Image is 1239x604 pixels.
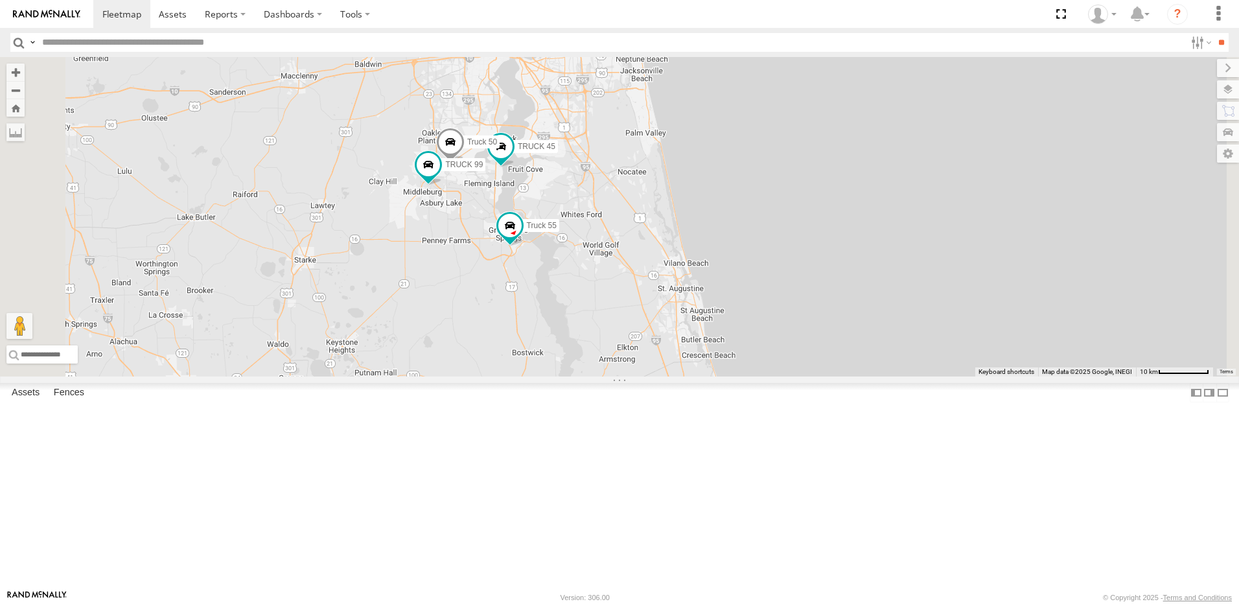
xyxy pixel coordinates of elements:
[1190,383,1203,402] label: Dock Summary Table to the Left
[6,123,25,141] label: Measure
[5,384,46,402] label: Assets
[467,137,497,146] span: Truck 50
[1103,594,1232,601] div: © Copyright 2025 -
[518,142,555,151] span: TRUCK 45
[1186,33,1214,52] label: Search Filter Options
[1217,145,1239,163] label: Map Settings
[47,384,91,402] label: Fences
[1163,594,1232,601] a: Terms and Conditions
[561,594,610,601] div: Version: 306.00
[1136,367,1213,377] button: Map Scale: 10 km per 75 pixels
[6,313,32,339] button: Drag Pegman onto the map to open Street View
[6,64,25,81] button: Zoom in
[527,221,557,230] span: Truck 55
[6,99,25,117] button: Zoom Home
[1220,369,1233,375] a: Terms
[13,10,80,19] img: rand-logo.svg
[27,33,38,52] label: Search Query
[1167,4,1188,25] i: ?
[1042,368,1132,375] span: Map data ©2025 Google, INEGI
[1216,383,1229,402] label: Hide Summary Table
[1203,383,1216,402] label: Dock Summary Table to the Right
[6,81,25,99] button: Zoom out
[1140,368,1158,375] span: 10 km
[1083,5,1121,24] div: Thomas Crowe
[978,367,1034,377] button: Keyboard shortcuts
[7,591,67,604] a: Visit our Website
[445,159,483,168] span: TRUCK 99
